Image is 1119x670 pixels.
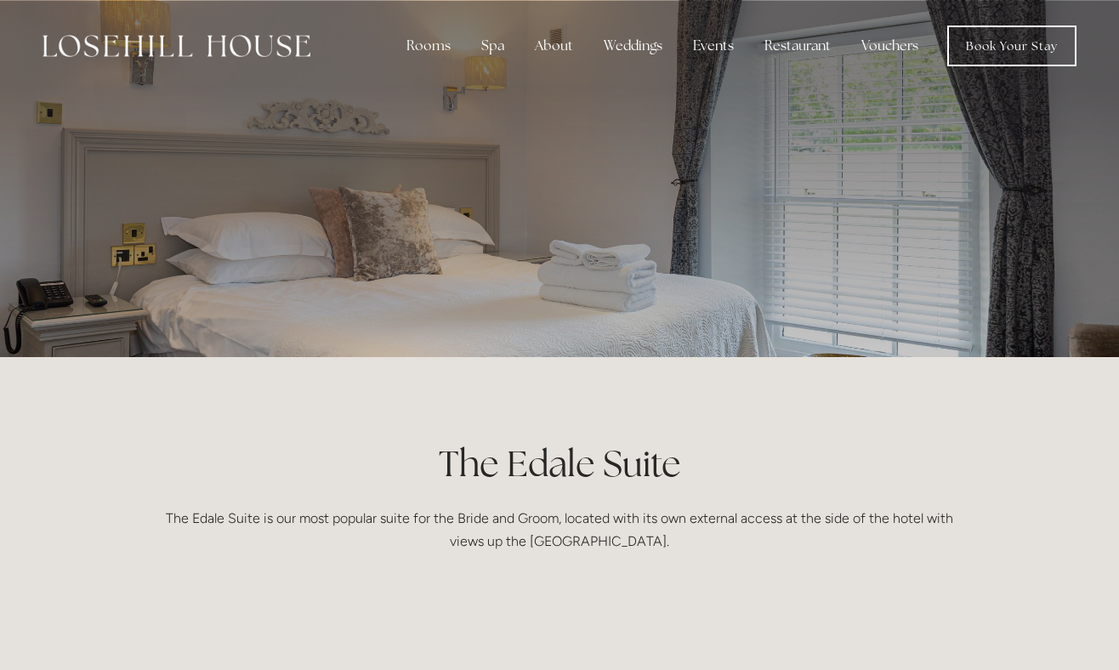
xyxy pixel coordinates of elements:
[393,29,464,63] div: Rooms
[947,26,1076,66] a: Book Your Stay
[679,29,747,63] div: Events
[590,29,676,63] div: Weddings
[153,439,966,489] h1: The Edale Suite
[848,29,932,63] a: Vouchers
[153,507,966,553] p: The Edale Suite is our most popular suite for the Bride and Groom, located with its own external ...
[468,29,518,63] div: Spa
[43,35,310,57] img: Losehill House
[751,29,844,63] div: Restaurant
[521,29,587,63] div: About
